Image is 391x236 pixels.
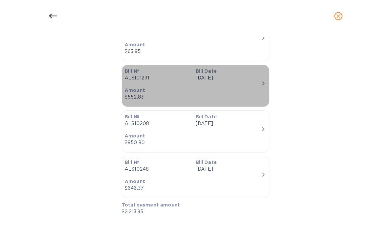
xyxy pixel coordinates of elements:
b: Amount [125,179,145,184]
b: Bill № [125,68,139,74]
b: Bill Date [196,68,217,74]
b: Amount [125,87,145,93]
p: ALS101291 [125,74,190,81]
p: [DATE] [196,120,261,127]
div: $950.80 [125,139,261,146]
button: Bill №ALS10248Bill Date[DATE]Amount$646.37 [122,156,269,198]
b: Amount [125,42,145,47]
button: Amount$63.95 [122,19,269,61]
div: $552.83 [125,94,261,101]
button: Bill №ALS10208Bill Date[DATE]Amount$950.80 [122,110,269,153]
b: Total payment amount [122,202,180,208]
b: Bill Date [196,114,217,119]
p: ALS10248 [125,166,190,173]
b: Bill № [125,114,139,119]
div: $646.37 [125,185,261,192]
p: [DATE] [196,166,261,173]
b: Bill Date [196,160,217,165]
button: close [330,8,346,24]
b: Amount [125,133,145,138]
button: Bill №ALS101291Bill Date[DATE]Amount$552.83 [122,65,269,107]
b: Bill № [125,160,139,165]
p: [DATE] [196,74,261,81]
p: ALS10208 [125,120,190,127]
p: $2,213.95 [122,208,264,215]
div: $63.95 [125,48,261,55]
